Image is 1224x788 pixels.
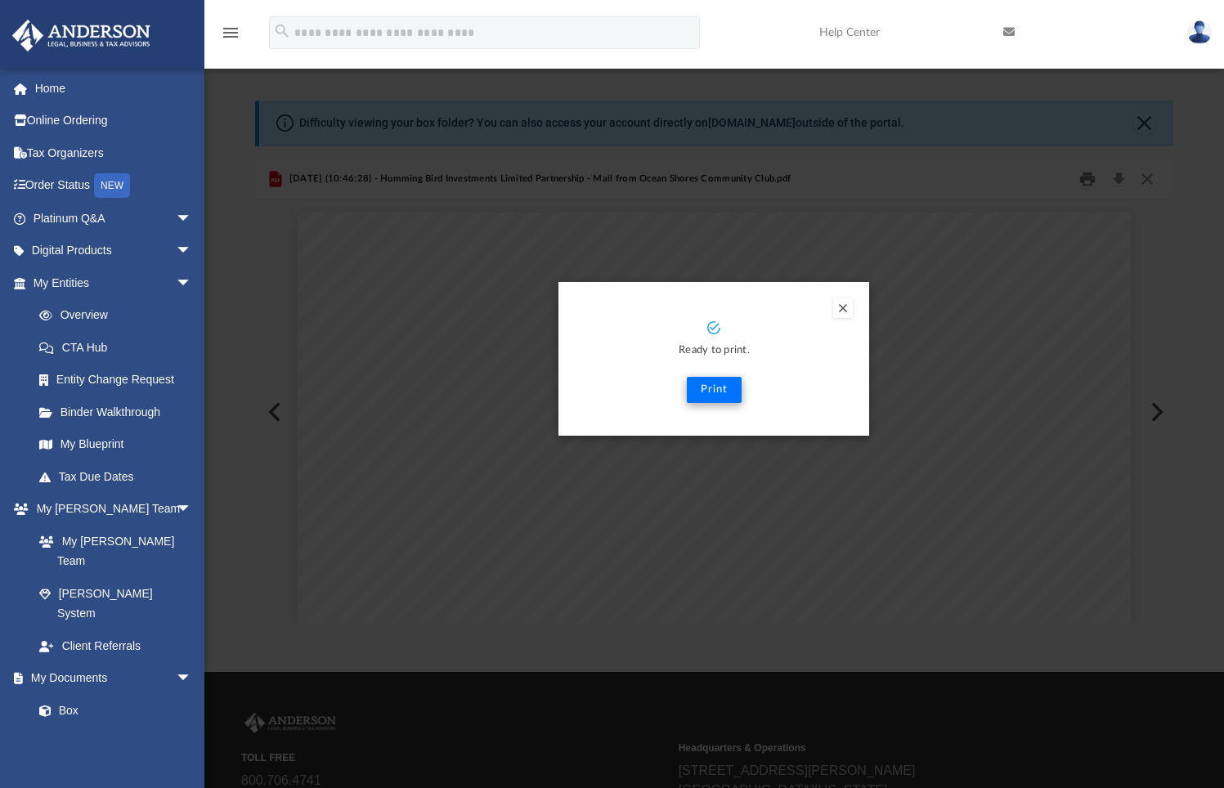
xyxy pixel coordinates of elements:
p: Ready to print. [575,342,853,360]
span: arrow_drop_down [176,202,208,235]
a: [PERSON_NAME] System [23,577,208,629]
span: arrow_drop_down [176,235,208,268]
a: My Entitiesarrow_drop_down [11,266,217,299]
span: arrow_drop_down [176,493,208,526]
span: arrow_drop_down [176,266,208,300]
a: Overview [23,299,217,332]
a: menu [221,31,240,43]
a: Tax Due Dates [23,460,217,493]
img: Anderson Advisors Platinum Portal [7,20,155,51]
div: Preview [255,158,1172,623]
a: Platinum Q&Aarrow_drop_down [11,202,217,235]
a: Meeting Minutes [23,727,208,759]
a: My [PERSON_NAME] Teamarrow_drop_down [11,493,208,526]
a: Online Ordering [11,105,217,137]
button: Print [687,377,742,403]
div: NEW [94,173,130,198]
a: Tax Organizers [11,137,217,169]
a: Home [11,72,217,105]
a: Order StatusNEW [11,169,217,203]
i: search [273,22,291,40]
a: CTA Hub [23,331,217,364]
i: menu [221,23,240,43]
a: Entity Change Request [23,364,217,396]
img: User Pic [1187,20,1212,44]
span: arrow_drop_down [176,662,208,696]
a: My Documentsarrow_drop_down [11,662,208,695]
a: Digital Productsarrow_drop_down [11,235,217,267]
a: My Blueprint [23,428,208,461]
a: Binder Walkthrough [23,396,217,428]
a: Client Referrals [23,629,208,662]
a: My [PERSON_NAME] Team [23,525,200,577]
a: Box [23,694,200,727]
